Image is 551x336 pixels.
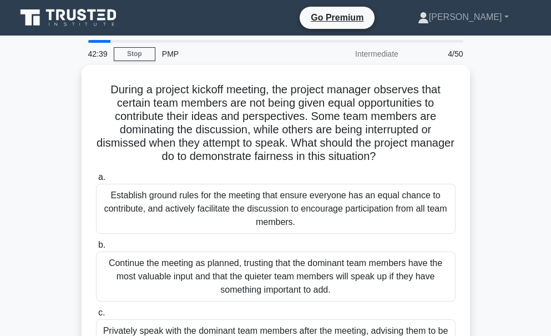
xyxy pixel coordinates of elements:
[95,83,457,164] h5: During a project kickoff meeting, the project manager observes that certain team members are not ...
[96,252,456,302] div: Continue the meeting as planned, trusting that the dominant team members have the most valuable i...
[98,172,105,182] span: a.
[391,6,535,28] a: [PERSON_NAME]
[155,43,308,65] div: PMP
[82,43,114,65] div: 42:39
[96,184,456,234] div: Establish ground rules for the meeting that ensure everyone has an equal chance to contribute, an...
[308,43,405,65] div: Intermediate
[98,240,105,249] span: b.
[304,11,370,24] a: Go Premium
[98,308,105,317] span: c.
[114,47,155,61] a: Stop
[405,43,470,65] div: 4/50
